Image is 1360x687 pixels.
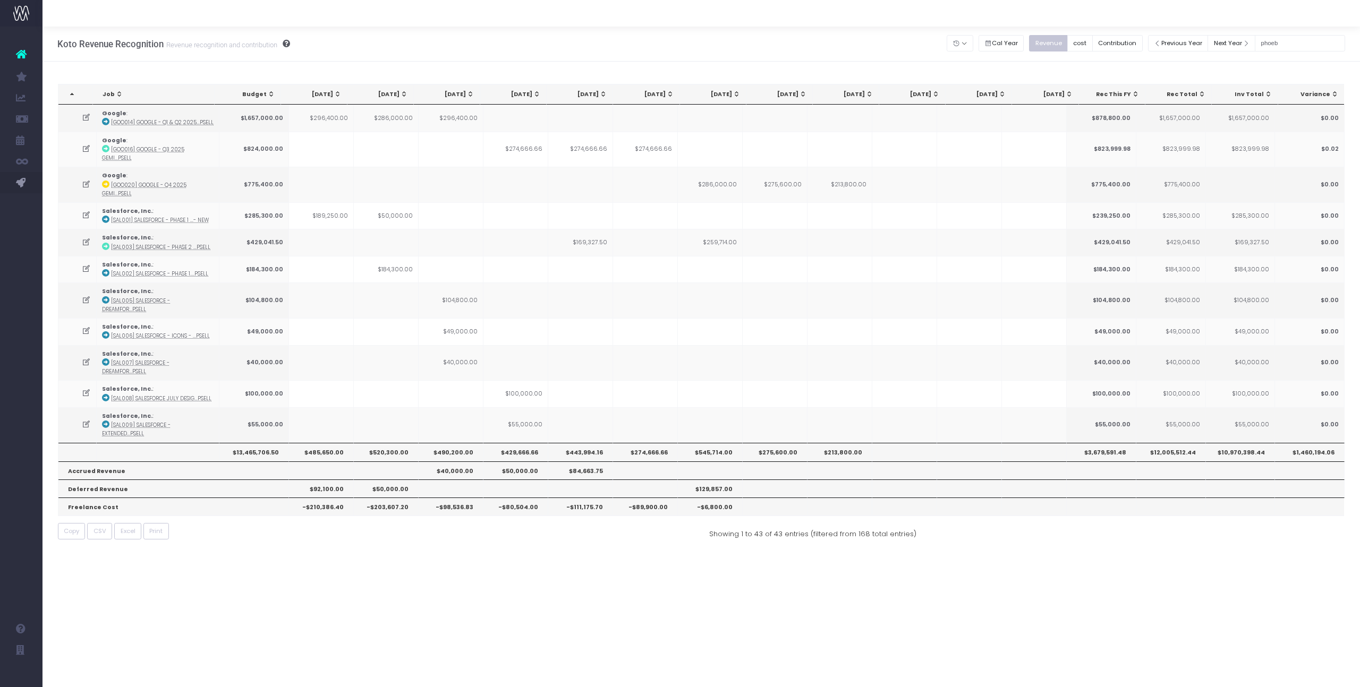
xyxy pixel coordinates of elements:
[58,84,93,105] th: : activate to sort column descending
[822,90,873,99] div: [DATE]
[807,443,872,461] th: $213,800.00
[483,132,548,167] td: $274,666.66
[97,345,219,381] td: :
[97,256,219,282] td: :
[548,229,613,255] td: $169,327.50
[613,443,678,461] th: $274,666.66
[490,90,541,99] div: [DATE]
[623,90,674,99] div: [DATE]
[1155,90,1206,99] div: Rec Total
[102,171,126,179] strong: Google
[1206,132,1276,167] td: $823,999.98
[354,105,419,131] td: $286,000.00
[756,90,807,99] div: [DATE]
[13,666,29,682] img: images/default_profile_image.png
[102,323,152,331] strong: Salesforce, Inc.
[1206,443,1276,461] th: $10,970,398.44
[354,202,419,229] td: $50,000.00
[149,527,163,536] span: Print
[414,84,480,105] th: Jun 25: activate to sort column ascending
[483,380,548,407] td: $100,000.00
[419,497,483,516] th: -$98,536.83
[103,90,209,99] div: Job
[1079,84,1145,105] th: Rec This FY: activate to sort column ascending
[1275,443,1345,461] th: $1,460,194.06
[289,202,354,229] td: $189,250.00
[483,407,548,443] td: $55,000.00
[1275,229,1345,255] td: $0.00
[1136,105,1206,131] td: $1,657,000.00
[97,167,219,202] td: :
[219,105,289,131] td: $1,657,000.00
[1136,256,1206,282] td: $184,300.00
[164,39,277,49] small: Revenue recognition and contribution
[1067,345,1136,381] td: $40,000.00
[613,497,678,516] th: -$89,900.00
[419,461,483,479] th: $40,000.00
[709,523,916,539] div: Showing 1 to 43 of 43 entries (filtered from 168 total entries)
[743,443,807,461] th: $275,600.00
[979,35,1024,51] button: Cal Year
[347,84,414,105] th: May 25: activate to sort column ascending
[93,84,215,105] th: Job: activate to sort column ascending
[419,318,483,345] td: $49,000.00
[1145,84,1212,105] th: Rec Total: activate to sort column ascending
[419,443,483,461] th: $490,200.00
[87,523,112,539] button: CSV
[121,527,135,536] span: Excel
[143,523,169,539] button: Print
[102,422,171,437] abbr: [SAL009] Salesforce - Extended July Support - Brand - Upsell
[678,479,743,497] th: $129,857.00
[955,90,1006,99] div: [DATE]
[678,167,743,202] td: $286,000.00
[1212,84,1278,105] th: Inv Total: activate to sort column ascending
[219,407,289,443] td: $55,000.00
[354,479,419,497] th: $50,000.00
[1067,167,1136,202] td: $775,400.00
[102,297,170,313] abbr: [SAL005] Salesforce - Dreamforce Theme - Brand - Upsell
[114,523,141,539] button: Excel
[1092,35,1143,51] button: Contribution
[556,90,607,99] div: [DATE]
[289,479,354,497] th: $92,100.00
[1067,256,1136,282] td: $184,300.00
[58,523,86,539] button: Copy
[743,167,807,202] td: $275,600.00
[1206,407,1276,443] td: $55,000.00
[1067,132,1136,167] td: $823,999.98
[97,229,219,255] td: :
[423,90,474,99] div: [DATE]
[64,527,79,536] span: Copy
[102,350,152,358] strong: Salesforce, Inc.
[58,479,290,497] th: Deferred Revenue
[483,443,548,461] th: $429,666.66
[879,84,946,105] th: Jan 26: activate to sort column ascending
[289,443,354,461] th: $485,650.00
[1136,132,1206,167] td: $823,999.98
[678,497,743,516] th: -$6,800.00
[548,497,613,516] th: -$111,175.70
[1275,345,1345,381] td: $0.00
[281,84,347,105] th: Apr 25: activate to sort column ascending
[219,380,289,407] td: $100,000.00
[219,443,289,461] th: $13,465,706.50
[219,229,289,255] td: $429,041.50
[102,182,186,197] abbr: [GOO020] Google - Q4 2025 Gemini Design - Brand - Upsell
[102,287,152,295] strong: Salesforce, Inc.
[1136,345,1206,381] td: $40,000.00
[219,345,289,381] td: $40,000.00
[1275,380,1345,407] td: $0.00
[1029,35,1068,51] button: Revenue
[613,84,679,105] th: Sep 25: activate to sort column ascending
[58,461,290,479] th: Accrued Revenue
[480,84,547,105] th: Jul 25: activate to sort column ascending
[57,39,290,49] h3: Koto Revenue Recognition
[1136,229,1206,255] td: $429,041.50
[102,359,169,375] abbr: [SAL007] Salesforce - Dreamforce Sprint - Brand - Upsell
[1067,443,1136,461] th: $3,679,591.48
[1206,282,1276,318] td: $104,800.00
[219,202,289,229] td: $285,300.00
[419,105,483,131] td: $296,400.00
[807,167,872,202] td: $213,800.00
[102,207,152,215] strong: Salesforce, Inc.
